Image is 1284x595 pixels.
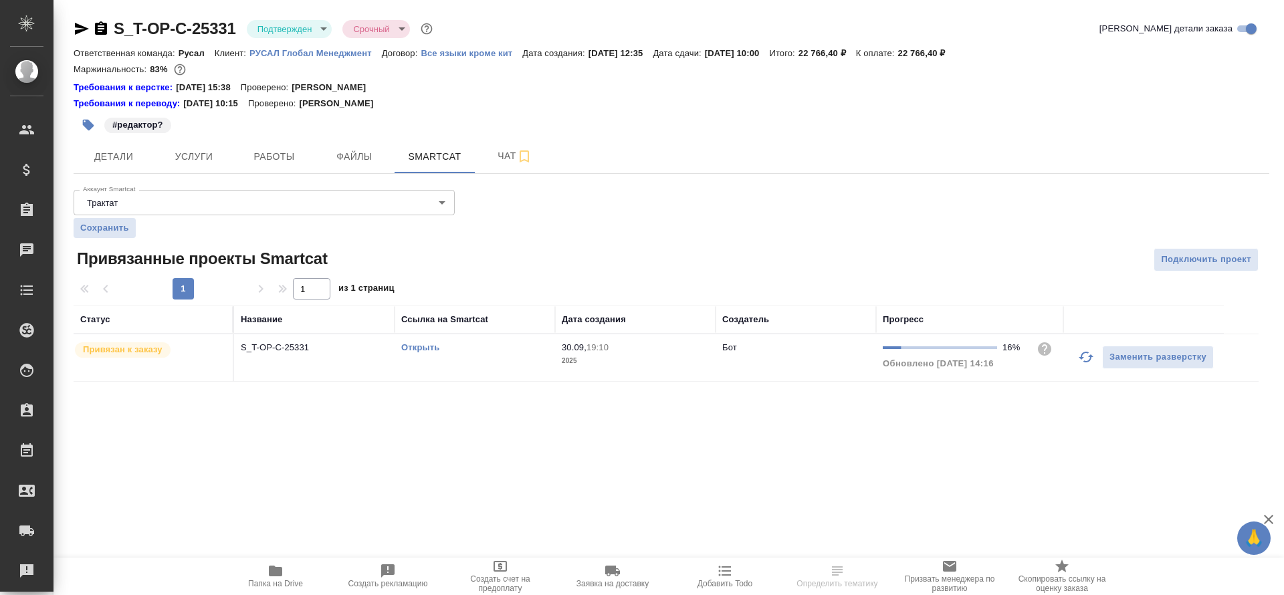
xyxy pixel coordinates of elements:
[74,81,176,94] div: Нажми, чтобы открыть папку с инструкцией
[516,148,532,164] svg: Подписаться
[883,358,994,368] span: Обновлено [DATE] 14:16
[292,81,376,94] p: [PERSON_NAME]
[401,313,488,326] div: Ссылка на Smartcat
[338,280,395,300] span: из 1 страниц
[798,48,856,58] p: 22 766,40 ₽
[421,47,522,58] a: Все языки кроме кит
[74,190,455,215] div: Трактат
[1102,346,1214,369] button: Заменить разверстку
[705,48,770,58] p: [DATE] 10:00
[83,343,163,356] p: Привязан к заказу
[74,48,179,58] p: Ответственная команда:
[856,48,898,58] p: К оплате:
[80,221,129,235] span: Сохранить
[769,48,798,58] p: Итого:
[183,97,248,110] p: [DATE] 10:15
[241,341,388,354] p: S_T-OP-C-25331
[80,313,110,326] div: Статус
[401,342,439,352] a: Открыть
[562,354,709,368] p: 2025
[1109,350,1206,365] span: Заменить разверстку
[1243,524,1265,552] span: 🙏
[483,148,547,164] span: Чат
[562,313,626,326] div: Дата создания
[176,81,241,94] p: [DATE] 15:38
[114,19,236,37] a: S_T-OP-C-25331
[1002,341,1026,354] div: 16%
[1154,248,1259,271] button: Подключить проект
[322,148,387,165] span: Файлы
[171,61,189,78] button: 3247.64 RUB;
[349,23,393,35] button: Срочный
[215,48,249,58] p: Клиент:
[93,21,109,37] button: Скопировать ссылку
[418,20,435,37] button: Доп статусы указывают на важность/срочность заказа
[74,97,183,110] div: Нажми, чтобы открыть папку с инструкцией
[74,64,150,74] p: Маржинальность:
[150,64,171,74] p: 83%
[898,48,956,58] p: 22 766,40 ₽
[403,148,467,165] span: Smartcat
[74,248,328,269] span: Привязанные проекты Smartcat
[179,48,215,58] p: Русал
[588,48,653,58] p: [DATE] 12:35
[722,313,769,326] div: Создатель
[421,48,522,58] p: Все языки кроме кит
[586,342,609,352] p: 19:10
[74,21,90,37] button: Скопировать ссылку для ЯМессенджера
[522,48,588,58] p: Дата создания:
[74,218,136,238] button: Сохранить
[82,148,146,165] span: Детали
[242,148,306,165] span: Работы
[253,23,316,35] button: Подтвержден
[653,48,704,58] p: Дата сдачи:
[241,313,282,326] div: Название
[74,110,103,140] button: Добавить тэг
[562,342,586,352] p: 30.09,
[162,148,226,165] span: Услуги
[74,97,183,110] a: Требования к переводу:
[249,48,382,58] p: РУСАЛ Глобал Менеджмент
[241,81,292,94] p: Проверено:
[248,97,300,110] p: Проверено:
[1099,22,1233,35] span: [PERSON_NAME] детали заказа
[83,197,122,209] button: Трактат
[249,47,382,58] a: РУСАЛ Глобал Менеджмент
[1161,252,1251,267] span: Подключить проект
[342,20,409,38] div: Подтвержден
[299,97,383,110] p: [PERSON_NAME]
[1070,341,1102,373] button: Обновить прогресс
[382,48,421,58] p: Договор:
[247,20,332,38] div: Подтвержден
[722,342,737,352] p: Бот
[74,81,176,94] a: Требования к верстке:
[883,313,924,326] div: Прогресс
[112,118,163,132] p: #редактор?
[1237,521,1271,555] button: 🙏
[103,118,173,130] span: редактор?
